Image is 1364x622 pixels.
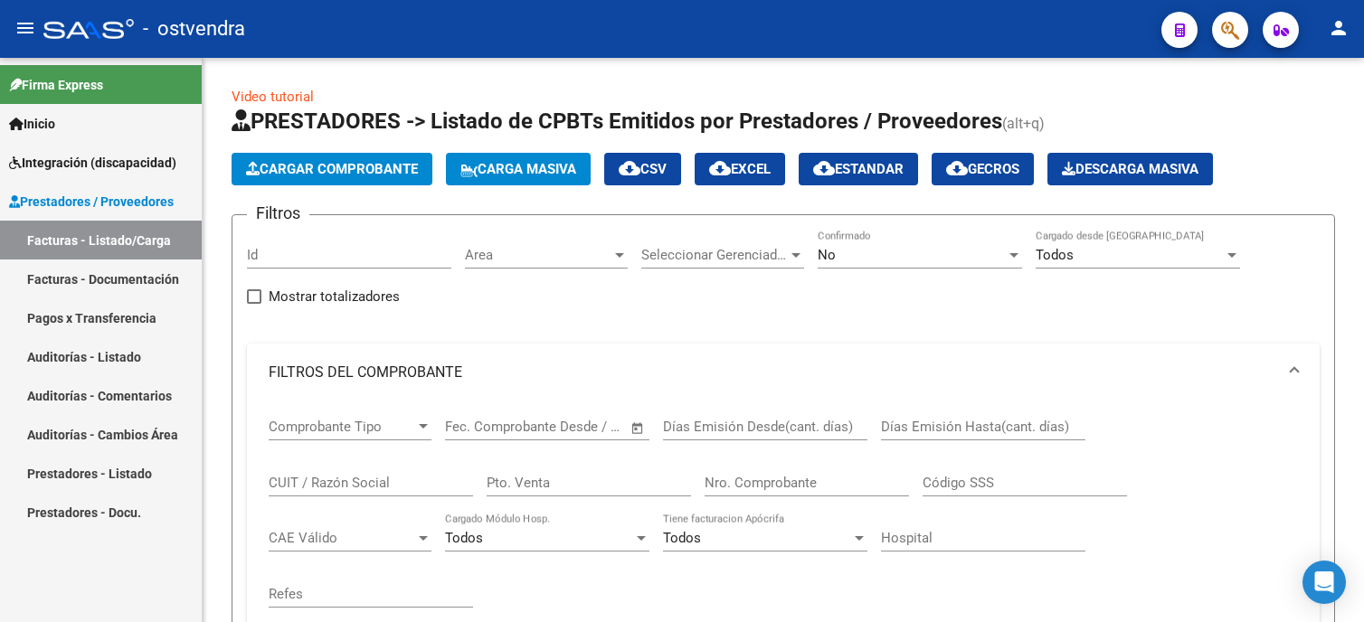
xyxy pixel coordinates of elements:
[818,247,836,263] span: No
[695,153,785,185] button: EXCEL
[535,419,622,435] input: Fecha fin
[14,17,36,39] mat-icon: menu
[604,153,681,185] button: CSV
[1328,17,1350,39] mat-icon: person
[932,153,1034,185] button: Gecros
[1302,561,1346,604] div: Open Intercom Messenger
[9,114,55,134] span: Inicio
[641,247,788,263] span: Seleccionar Gerenciador
[813,161,904,177] span: Estandar
[232,89,314,105] a: Video tutorial
[269,419,415,435] span: Comprobante Tipo
[709,157,731,179] mat-icon: cloud_download
[269,530,415,546] span: CAE Válido
[9,75,103,95] span: Firma Express
[799,153,918,185] button: Estandar
[460,161,576,177] span: Carga Masiva
[269,363,1276,382] mat-panel-title: FILTROS DEL COMPROBANTE
[232,153,432,185] button: Cargar Comprobante
[946,161,1019,177] span: Gecros
[247,344,1320,401] mat-expansion-panel-header: FILTROS DEL COMPROBANTE
[619,161,667,177] span: CSV
[269,286,400,307] span: Mostrar totalizadores
[628,418,649,438] button: Open calendar
[1062,161,1198,177] span: Descarga Masiva
[946,157,968,179] mat-icon: cloud_download
[445,419,518,435] input: Fecha inicio
[709,161,771,177] span: EXCEL
[9,153,176,173] span: Integración (discapacidad)
[246,161,418,177] span: Cargar Comprobante
[1047,153,1213,185] button: Descarga Masiva
[813,157,835,179] mat-icon: cloud_download
[232,108,1002,134] span: PRESTADORES -> Listado de CPBTs Emitidos por Prestadores / Proveedores
[1036,247,1074,263] span: Todos
[143,9,245,49] span: - ostvendra
[445,530,483,546] span: Todos
[1002,115,1045,132] span: (alt+q)
[465,247,611,263] span: Area
[9,192,174,212] span: Prestadores / Proveedores
[663,530,701,546] span: Todos
[1047,153,1213,185] app-download-masive: Descarga masiva de comprobantes (adjuntos)
[619,157,640,179] mat-icon: cloud_download
[446,153,591,185] button: Carga Masiva
[247,201,309,226] h3: Filtros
